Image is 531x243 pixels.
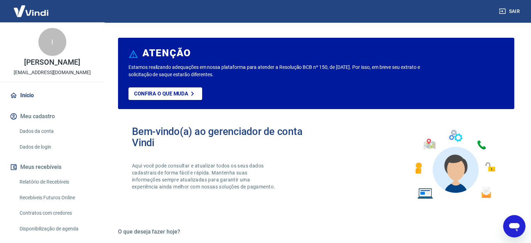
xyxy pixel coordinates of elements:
[134,91,188,97] p: Confira o que muda
[132,162,276,190] p: Aqui você pode consultar e atualizar todos os seus dados cadastrais de forma fácil e rápida. Mant...
[8,0,54,22] img: Vindi
[128,64,429,78] p: Estamos realizando adequações em nossa plataforma para atender a Resolução BCB nº 150, de [DATE]....
[409,126,500,203] img: Imagem de um avatar masculino com diversos icones exemplificando as funcionalidades do gerenciado...
[503,215,525,237] iframe: Botão para abrir a janela de mensagens
[24,59,80,66] p: [PERSON_NAME]
[8,159,96,175] button: Meus recebíveis
[17,191,96,205] a: Recebíveis Futuros Online
[8,109,96,124] button: Meu cadastro
[17,222,96,236] a: Disponibilização de agenda
[14,69,91,76] p: [EMAIL_ADDRESS][DOMAIN_NAME]
[17,140,96,154] a: Dados de login
[142,50,191,57] h6: ATENÇÃO
[17,124,96,138] a: Dados da conta
[8,88,96,103] a: Início
[17,206,96,220] a: Contratos com credores
[38,28,66,56] div: I
[128,87,202,100] a: Confira o que muda
[17,175,96,189] a: Relatório de Recebíveis
[132,126,316,148] h2: Bem-vindo(a) ao gerenciador de conta Vindi
[118,228,514,235] h5: O que deseja fazer hoje?
[497,5,523,18] button: Sair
